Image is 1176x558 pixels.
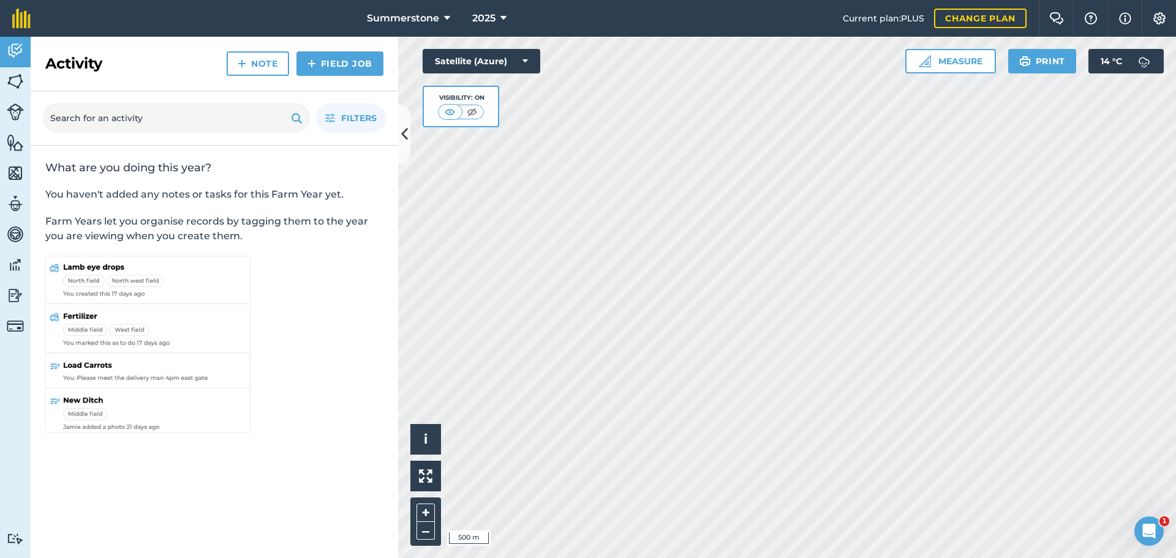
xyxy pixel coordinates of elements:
[43,103,310,133] input: Search for an activity
[7,164,24,182] img: svg+xml;base64,PHN2ZyB4bWxucz0iaHR0cDovL3d3dy53My5vcmcvMjAwMC9zdmciIHdpZHRoPSI1NiIgaGVpZ2h0PSI2MC...
[367,11,439,26] span: Summerstone
[905,49,996,73] button: Measure
[1008,49,1077,73] button: Print
[1119,11,1131,26] img: svg+xml;base64,PHN2ZyB4bWxucz0iaHR0cDovL3d3dy53My5vcmcvMjAwMC9zdmciIHdpZHRoPSIxNyIgaGVpZ2h0PSIxNy...
[7,103,24,121] img: svg+xml;base64,PD94bWwgdmVyc2lvbj0iMS4wIiBlbmNvZGluZz0idXRmLTgiPz4KPCEtLSBHZW5lcmF0b3I6IEFkb2JlIE...
[1088,49,1164,73] button: 14 °C
[410,424,441,455] button: i
[7,286,24,305] img: svg+xml;base64,PD94bWwgdmVyc2lvbj0iMS4wIiBlbmNvZGluZz0idXRmLTgiPz4KPCEtLSBHZW5lcmF0b3I6IEFkb2JlIE...
[307,56,316,71] img: svg+xml;base64,PHN2ZyB4bWxucz0iaHR0cDovL3d3dy53My5vcmcvMjAwMC9zdmciIHdpZHRoPSIxNCIgaGVpZ2h0PSIyNC...
[1084,12,1098,24] img: A question mark icon
[7,195,24,213] img: svg+xml;base64,PD94bWwgdmVyc2lvbj0iMS4wIiBlbmNvZGluZz0idXRmLTgiPz4KPCEtLSBHZW5lcmF0b3I6IEFkb2JlIE...
[464,106,480,118] img: svg+xml;base64,PHN2ZyB4bWxucz0iaHR0cDovL3d3dy53My5vcmcvMjAwMC9zdmciIHdpZHRoPSI1MCIgaGVpZ2h0PSI0MC...
[7,133,24,152] img: svg+xml;base64,PHN2ZyB4bWxucz0iaHR0cDovL3d3dy53My5vcmcvMjAwMC9zdmciIHdpZHRoPSI1NiIgaGVpZ2h0PSI2MC...
[419,469,432,483] img: Four arrows, one pointing top left, one top right, one bottom right and the last bottom left
[7,256,24,274] img: svg+xml;base64,PD94bWwgdmVyc2lvbj0iMS4wIiBlbmNvZGluZz0idXRmLTgiPz4KPCEtLSBHZW5lcmF0b3I6IEFkb2JlIE...
[291,111,303,125] img: svg+xml;base64,PHN2ZyB4bWxucz0iaHR0cDovL3d3dy53My5vcmcvMjAwMC9zdmciIHdpZHRoPSIxOSIgaGVpZ2h0PSIyNC...
[45,187,383,202] p: You haven't added any notes or tasks for this Farm Year yet.
[442,106,458,118] img: svg+xml;base64,PHN2ZyB4bWxucz0iaHR0cDovL3d3dy53My5vcmcvMjAwMC9zdmciIHdpZHRoPSI1MCIgaGVpZ2h0PSI0MC...
[296,51,383,76] a: Field Job
[1049,12,1064,24] img: Two speech bubbles overlapping with the left bubble in the forefront
[238,56,246,71] img: svg+xml;base64,PHN2ZyB4bWxucz0iaHR0cDovL3d3dy53My5vcmcvMjAwMC9zdmciIHdpZHRoPSIxNCIgaGVpZ2h0PSIyNC...
[316,103,386,133] button: Filters
[7,72,24,91] img: svg+xml;base64,PHN2ZyB4bWxucz0iaHR0cDovL3d3dy53My5vcmcvMjAwMC9zdmciIHdpZHRoPSI1NiIgaGVpZ2h0PSI2MC...
[7,318,24,335] img: svg+xml;base64,PD94bWwgdmVyc2lvbj0iMS4wIiBlbmNvZGluZz0idXRmLTgiPz4KPCEtLSBHZW5lcmF0b3I6IEFkb2JlIE...
[1152,12,1167,24] img: A cog icon
[1159,516,1169,526] span: 1
[1132,49,1156,73] img: svg+xml;base64,PD94bWwgdmVyc2lvbj0iMS4wIiBlbmNvZGluZz0idXRmLTgiPz4KPCEtLSBHZW5lcmF0b3I6IEFkb2JlIE...
[45,214,383,244] p: Farm Years let you organise records by tagging them to the year you are viewing when you create t...
[7,42,24,60] img: svg+xml;base64,PD94bWwgdmVyc2lvbj0iMS4wIiBlbmNvZGluZz0idXRmLTgiPz4KPCEtLSBHZW5lcmF0b3I6IEFkb2JlIE...
[341,111,377,125] span: Filters
[472,11,496,26] span: 2025
[417,504,435,522] button: +
[45,160,383,175] h2: What are you doing this year?
[843,12,924,25] span: Current plan : PLUS
[1101,49,1122,73] span: 14 ° C
[12,9,31,28] img: fieldmargin Logo
[7,225,24,244] img: svg+xml;base64,PD94bWwgdmVyc2lvbj0iMS4wIiBlbmNvZGluZz0idXRmLTgiPz4KPCEtLSBHZW5lcmF0b3I6IEFkb2JlIE...
[417,522,435,540] button: –
[1134,516,1164,546] iframe: Intercom live chat
[423,49,540,73] button: Satellite (Azure)
[934,9,1027,28] a: Change plan
[45,54,102,73] h2: Activity
[424,431,428,447] span: i
[7,533,24,545] img: svg+xml;base64,PD94bWwgdmVyc2lvbj0iMS4wIiBlbmNvZGluZz0idXRmLTgiPz4KPCEtLSBHZW5lcmF0b3I6IEFkb2JlIE...
[919,55,931,67] img: Ruler icon
[227,51,289,76] a: Note
[1019,54,1031,69] img: svg+xml;base64,PHN2ZyB4bWxucz0iaHR0cDovL3d3dy53My5vcmcvMjAwMC9zdmciIHdpZHRoPSIxOSIgaGVpZ2h0PSIyNC...
[438,93,484,103] div: Visibility: On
